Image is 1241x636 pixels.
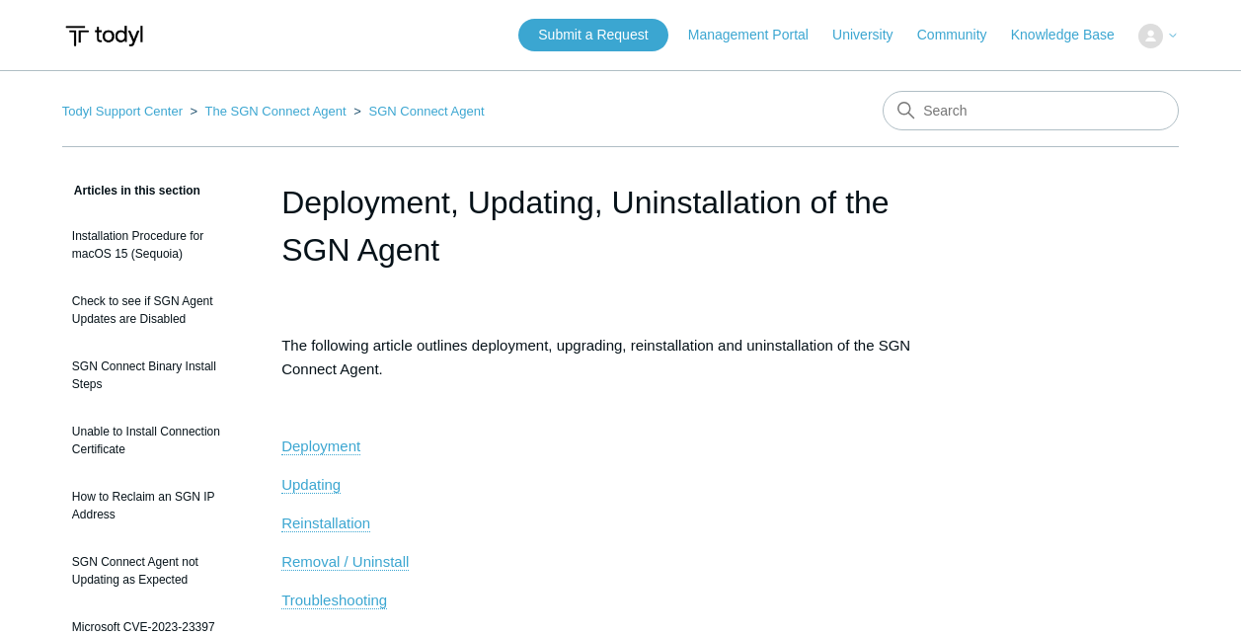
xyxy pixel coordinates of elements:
[62,478,252,533] a: How to Reclaim an SGN IP Address
[281,592,387,609] a: Troubleshooting
[832,25,912,45] a: University
[688,25,828,45] a: Management Portal
[62,104,187,119] li: Todyl Support Center
[281,515,370,532] a: Reinstallation
[281,437,360,455] a: Deployment
[62,348,252,403] a: SGN Connect Binary Install Steps
[62,543,252,598] a: SGN Connect Agent not Updating as Expected
[205,104,347,119] a: The SGN Connect Agent
[62,413,252,468] a: Unable to Install Connection Certificate
[281,179,960,274] h1: Deployment, Updating, Uninstallation of the SGN Agent
[281,437,360,454] span: Deployment
[187,104,350,119] li: The SGN Connect Agent
[1011,25,1134,45] a: Knowledge Base
[917,25,1007,45] a: Community
[281,476,341,494] a: Updating
[281,553,409,571] a: Removal / Uninstall
[62,184,200,198] span: Articles in this section
[349,104,484,119] li: SGN Connect Agent
[62,104,183,119] a: Todyl Support Center
[281,553,409,570] span: Removal / Uninstall
[281,476,341,493] span: Updating
[281,515,370,531] span: Reinstallation
[281,337,910,377] span: The following article outlines deployment, upgrading, reinstallation and uninstallation of the SG...
[62,282,252,338] a: Check to see if SGN Agent Updates are Disabled
[369,104,485,119] a: SGN Connect Agent
[281,592,387,608] span: Troubleshooting
[883,91,1179,130] input: Search
[62,217,252,273] a: Installation Procedure for macOS 15 (Sequoia)
[518,19,667,51] a: Submit a Request
[62,18,146,54] img: Todyl Support Center Help Center home page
